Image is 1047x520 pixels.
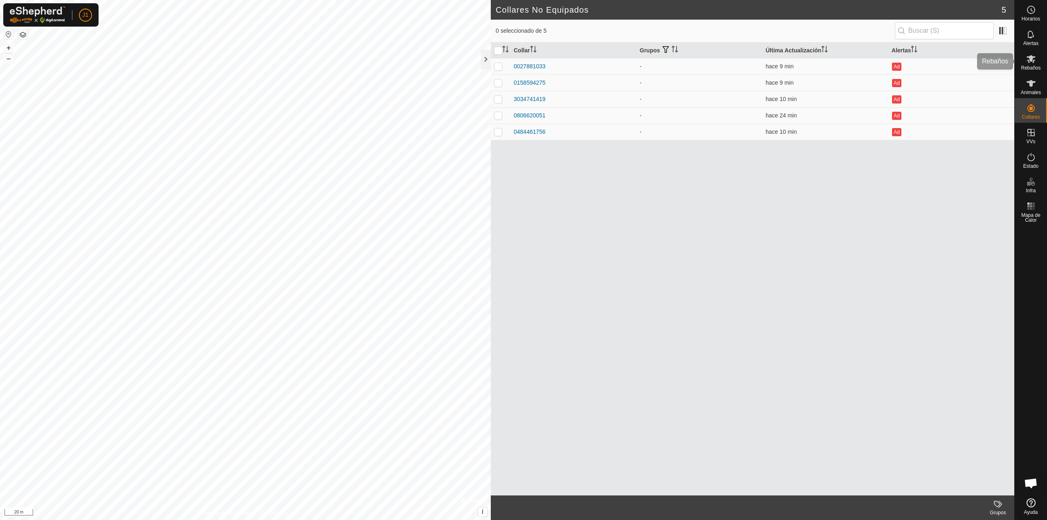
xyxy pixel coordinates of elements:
[892,63,901,71] button: Ad
[10,7,65,23] img: Logo Gallagher
[636,58,762,74] td: -
[1026,188,1036,193] span: Infra
[672,47,678,54] p-sorticon: Activar para ordenar
[1015,495,1047,518] a: Ayuda
[514,95,546,104] div: 3034741419
[636,43,762,59] th: Grupos
[636,124,762,140] td: -
[4,43,13,53] button: +
[514,128,546,136] div: 0484461756
[911,47,917,54] p-sorticon: Activar para ordenar
[892,112,901,120] button: Ad
[766,96,797,102] span: 13 oct 2025, 20:49
[888,43,1014,59] th: Alertas
[514,111,546,120] div: 0806620051
[496,5,1002,15] h2: Collares No Equipados
[766,79,793,86] span: 13 oct 2025, 20:49
[895,22,994,39] input: Buscar (S)
[766,63,793,70] span: 13 oct 2025, 20:49
[1019,471,1043,495] div: Chat abierto
[1024,510,1038,515] span: Ayuda
[636,74,762,91] td: -
[1023,41,1038,46] span: Alertas
[203,509,250,517] a: Política de Privacidad
[892,95,901,104] button: Ad
[982,509,1014,516] div: Grupos
[766,112,797,119] span: 13 oct 2025, 20:34
[1022,16,1040,21] span: Horarios
[502,47,509,54] p-sorticon: Activar para ordenar
[510,43,636,59] th: Collar
[478,507,487,516] button: i
[1002,4,1006,16] span: 5
[18,30,28,40] button: Capas del Mapa
[766,128,797,135] span: 13 oct 2025, 20:49
[892,128,901,136] button: Ad
[1017,213,1045,223] span: Mapa de Calor
[514,62,546,71] div: 0027881033
[636,91,762,107] td: -
[530,47,537,54] p-sorticon: Activar para ordenar
[821,47,828,54] p-sorticon: Activar para ordenar
[514,79,546,87] div: 0158594275
[4,54,13,63] button: –
[762,43,888,59] th: Última Actualización
[496,27,895,35] span: 0 seleccionado de 5
[1021,90,1041,95] span: Animales
[636,107,762,124] td: -
[892,79,901,87] button: Ad
[1023,164,1038,169] span: Estado
[1021,65,1040,70] span: Rebaños
[1022,115,1040,119] span: Collares
[260,509,288,517] a: Contáctenos
[482,508,483,515] span: i
[83,11,89,19] span: J1
[4,29,13,39] button: Restablecer Mapa
[1026,139,1035,144] span: VVs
